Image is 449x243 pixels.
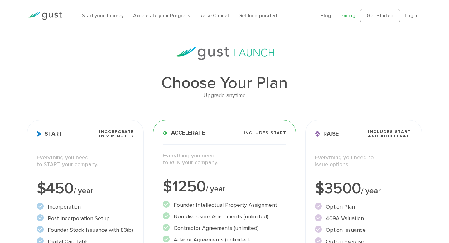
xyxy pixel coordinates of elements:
[340,12,355,18] a: Pricing
[163,131,168,136] img: Accelerate Icon
[244,131,287,135] span: Includes START
[315,131,339,137] span: Raise
[368,130,412,138] span: Includes START and ACCELERATE
[27,12,62,20] img: Gust Logo
[315,214,412,223] li: 409A Valuation
[133,12,190,18] a: Accelerate your Progress
[321,12,331,18] a: Blog
[37,154,134,168] p: Everything you need to START your company.
[37,131,41,137] img: Start Icon X2
[315,203,412,211] li: Option Plan
[27,75,422,91] h1: Choose Your Plan
[37,131,62,137] span: Start
[315,226,412,234] li: Option Issuance
[37,226,134,234] li: Founder Stock Issuance with 83(b)
[27,91,422,100] div: Upgrade anytime
[206,184,225,194] span: / year
[163,212,287,221] li: Non-disclosure Agreements (unlimited)
[82,12,124,18] a: Start your Journey
[163,224,287,232] li: Contractor Agreements (unlimited)
[163,130,205,136] span: Accelerate
[315,131,320,137] img: Raise Icon
[163,179,287,195] div: $1250
[175,47,274,60] img: gust-launch-logos.svg
[37,181,134,196] div: $450
[74,186,93,196] span: / year
[37,214,134,223] li: Post-incorporation Setup
[360,9,400,22] a: Get Started
[315,181,412,196] div: $3500
[405,12,417,18] a: Login
[238,12,277,18] a: Get Incorporated
[200,12,229,18] a: Raise Capital
[37,203,134,211] li: Incorporation
[163,201,287,209] li: Founder Intellectual Property Assignment
[163,152,287,166] p: Everything you need to RUN your company.
[99,130,134,138] span: Incorporate in 2 Minutes
[361,186,381,196] span: / year
[315,154,412,168] p: Everything you need to issue options.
